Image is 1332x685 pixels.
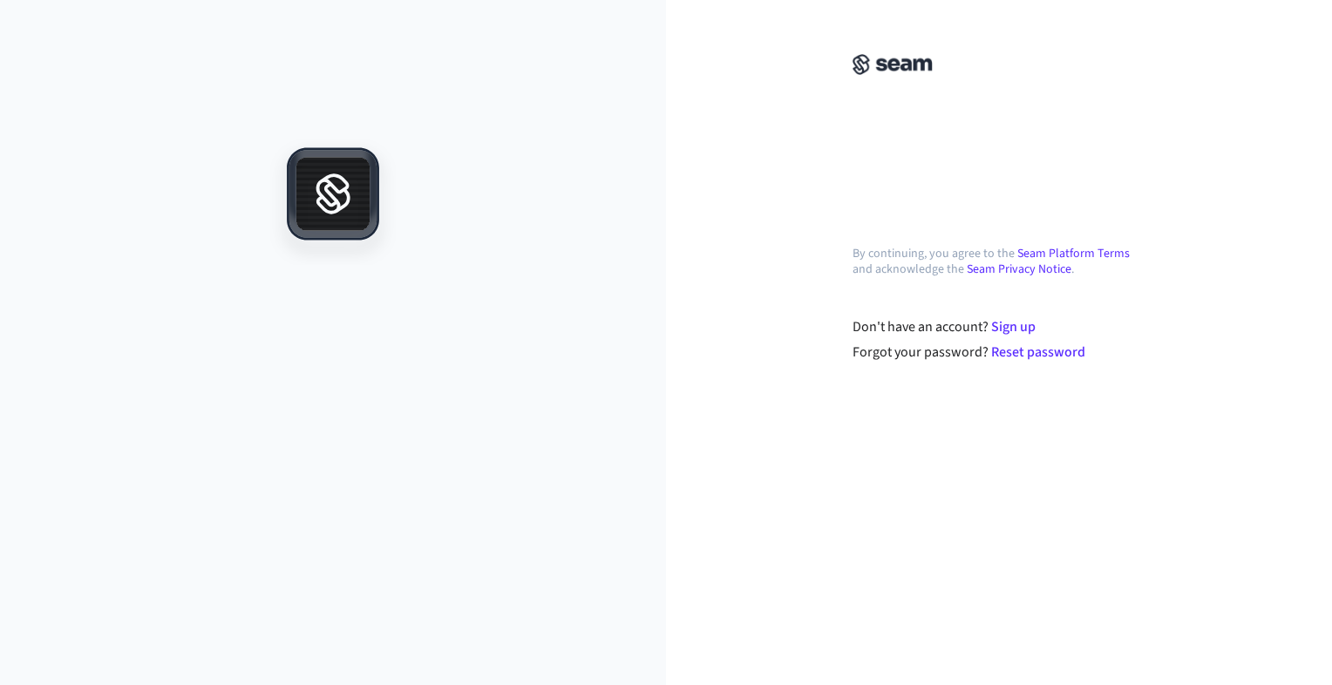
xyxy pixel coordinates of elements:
[1017,245,1130,262] a: Seam Platform Terms
[991,342,1085,362] a: Reset password
[853,316,1146,337] div: Don't have an account?
[853,342,1146,363] div: Forgot your password?
[853,246,1145,277] p: By continuing, you agree to the and acknowledge the .
[991,317,1036,336] a: Sign up
[853,54,933,75] img: Seam Console
[967,261,1071,278] a: Seam Privacy Notice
